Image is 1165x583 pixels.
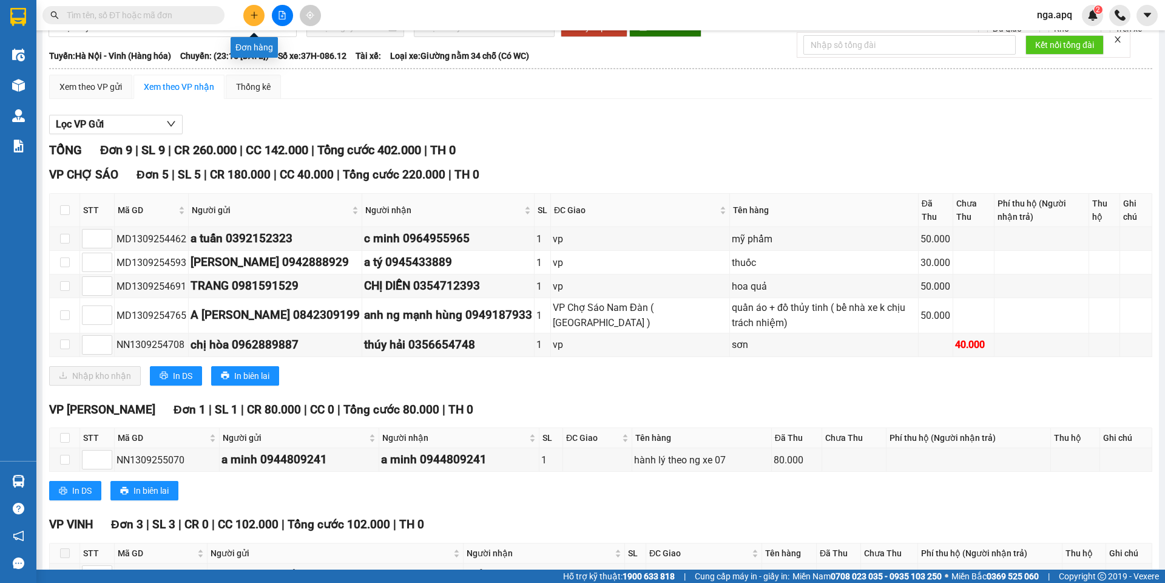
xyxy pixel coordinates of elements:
b: Tuyến: Hà Nội - Vinh (Hàng hóa) [49,51,171,61]
span: Người gửi [223,431,366,445]
div: thuốc [732,255,916,270]
td: MD1309254765 [115,298,189,333]
th: Đã Thu [919,194,953,227]
td: MD1309254691 [115,274,189,298]
span: CC 40.000 [280,168,334,182]
div: 1 [536,255,549,270]
span: ĐC Giao [566,431,620,445]
span: Đơn 9 [100,143,132,157]
div: 1 [536,231,549,247]
span: message [13,557,24,569]
span: Tổng cước 80.000 [343,403,439,417]
span: Người nhận [382,431,526,445]
div: thúy hải 0356654748 [364,336,532,354]
div: Thống kê [236,80,271,94]
span: | [146,517,149,531]
span: close [1113,35,1122,44]
button: file-add [272,5,293,26]
span: VP CHỢ SÁO [49,168,118,182]
img: warehouse-icon [12,79,25,92]
td: MD1309254593 [115,251,189,274]
div: vp [553,255,728,270]
span: | [337,403,340,417]
span: Hỗ trợ kỹ thuật: [563,570,675,583]
span: SL 3 [152,517,175,531]
span: | [448,168,451,182]
div: mỹ phẩm [732,231,916,247]
span: Tổng cước 220.000 [343,168,445,182]
span: SL 9 [141,143,165,157]
span: nga.apq [1027,7,1082,22]
th: Phí thu hộ (Người nhận trả) [886,428,1051,448]
span: TH 0 [448,403,473,417]
strong: 0708 023 035 - 0935 103 250 [831,571,942,581]
span: | [209,403,212,417]
div: a minh 0944809241 [221,451,377,469]
th: Ghi chú [1120,194,1152,227]
span: Người nhận [365,203,522,217]
img: logo [6,66,25,126]
div: 50.000 [920,231,951,247]
div: TRANG 0981591529 [191,277,360,295]
span: caret-down [1142,10,1153,21]
button: aim [300,5,321,26]
span: Số xe: 37H-086.12 [278,49,346,63]
th: Thu hộ [1062,544,1106,564]
div: anh ng mạnh hùng 0949187933 [364,306,532,324]
th: SL [539,428,563,448]
img: solution-icon [12,140,25,152]
img: warehouse-icon [12,109,25,122]
button: Kết nối tổng đài [1025,35,1104,55]
span: VP [PERSON_NAME] [49,403,155,417]
strong: 0369 525 060 [987,571,1039,581]
span: printer [221,371,229,381]
span: TỔNG [49,143,82,157]
img: logo-vxr [10,8,26,26]
span: | [393,517,396,531]
th: Phí thu hộ (Người nhận trả) [918,544,1063,564]
span: printer [160,371,168,381]
span: | [168,143,171,157]
button: printerIn DS [49,481,101,500]
span: SL 1 [215,403,238,417]
span: Tổng cước 102.000 [288,517,390,531]
div: hoa quả [732,279,916,294]
span: printer [120,486,129,496]
div: a minh 0944809241 [381,451,536,469]
div: MD1309254765 [116,308,186,323]
th: Phí thu hộ (Người nhận trả) [994,194,1089,227]
div: 1 [536,308,549,323]
th: Thu hộ [1089,194,1120,227]
span: CC 0 [310,403,334,417]
span: Tài xế: [356,49,381,63]
div: hành lý theo ng xe 07 [634,452,769,468]
span: | [172,168,175,182]
th: Đã Thu [817,544,861,564]
td: NN1309255070 [115,448,220,472]
span: Kết nối tổng đài [1035,38,1094,52]
span: ĐC Giao [649,547,749,560]
input: Tìm tên, số ĐT hoặc mã đơn [67,9,210,22]
div: Xem theo VP gửi [59,80,122,94]
img: warehouse-icon [12,475,25,488]
span: Người nhận [467,547,613,560]
strong: CHUYỂN PHÁT NHANH AN PHÚ QUÝ [30,10,118,49]
span: search [50,11,59,19]
span: CR 180.000 [210,168,271,182]
th: Chưa Thu [953,194,995,227]
span: down [166,119,176,129]
span: copyright [1098,572,1106,581]
span: plus [250,11,258,19]
div: 1 [541,452,561,468]
div: a tý 0945433889 [364,253,532,271]
div: vp [648,568,760,583]
span: Đơn 5 [137,168,169,182]
span: In biên lai [133,484,169,497]
div: MD1309254691 [116,279,186,294]
span: Mã GD [118,547,195,560]
span: Mã GD [118,431,207,445]
th: Ghi chú [1100,428,1152,448]
button: downloadNhập kho nhận [49,366,141,386]
span: Loại xe: Giường nằm 34 chỗ (Có WC) [390,49,529,63]
button: printerIn biên lai [211,366,279,386]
